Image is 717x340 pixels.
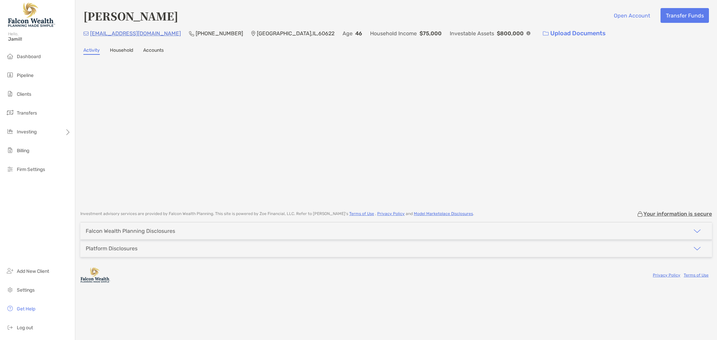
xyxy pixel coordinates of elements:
button: Open Account [608,8,655,23]
img: settings icon [6,286,14,294]
a: Activity [83,47,100,55]
img: add_new_client icon [6,267,14,275]
a: Privacy Policy [653,273,680,278]
img: Info Icon [526,31,530,35]
img: firm-settings icon [6,165,14,173]
a: Terms of Use [684,273,709,278]
p: [GEOGRAPHIC_DATA] , IL , 60622 [257,29,334,38]
img: investing icon [6,127,14,135]
p: Age [343,29,353,38]
span: Dashboard [17,54,41,59]
a: Model Marketplace Disclosures [414,211,473,216]
div: Platform Disclosures [86,245,137,252]
img: Phone Icon [189,31,194,36]
img: Falcon Wealth Planning Logo [8,3,55,27]
p: [EMAIL_ADDRESS][DOMAIN_NAME] [90,29,181,38]
img: dashboard icon [6,52,14,60]
img: Email Icon [83,32,89,36]
img: company logo [80,267,111,283]
span: Clients [17,91,31,97]
img: transfers icon [6,109,14,117]
p: Investable Assets [450,29,494,38]
a: Household [110,47,133,55]
p: $800,000 [497,29,524,38]
img: icon arrow [693,245,701,253]
img: pipeline icon [6,71,14,79]
span: Add New Client [17,268,49,274]
a: Upload Documents [539,26,610,41]
span: Log out [17,325,33,331]
span: Investing [17,129,37,135]
img: button icon [543,31,549,36]
span: Pipeline [17,73,34,78]
p: Investment advisory services are provided by Falcon Wealth Planning . This site is powered by Zoe... [80,211,474,216]
div: Falcon Wealth Planning Disclosures [86,228,175,234]
button: Transfer Funds [661,8,709,23]
p: [PHONE_NUMBER] [196,29,243,38]
p: 46 [355,29,362,38]
span: Firm Settings [17,167,45,172]
p: Household Income [370,29,417,38]
img: clients icon [6,90,14,98]
img: logout icon [6,323,14,331]
p: $75,000 [420,29,442,38]
a: Accounts [143,47,164,55]
img: billing icon [6,146,14,154]
p: Your information is secure [643,211,712,217]
img: icon arrow [693,227,701,235]
img: Location Icon [251,31,255,36]
a: Terms of Use [349,211,374,216]
span: Billing [17,148,29,154]
span: Transfers [17,110,37,116]
span: Jamil! [8,36,71,42]
img: get-help icon [6,304,14,312]
span: Settings [17,287,35,293]
a: Privacy Policy [377,211,405,216]
span: Get Help [17,306,35,312]
h4: [PERSON_NAME] [83,8,178,24]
